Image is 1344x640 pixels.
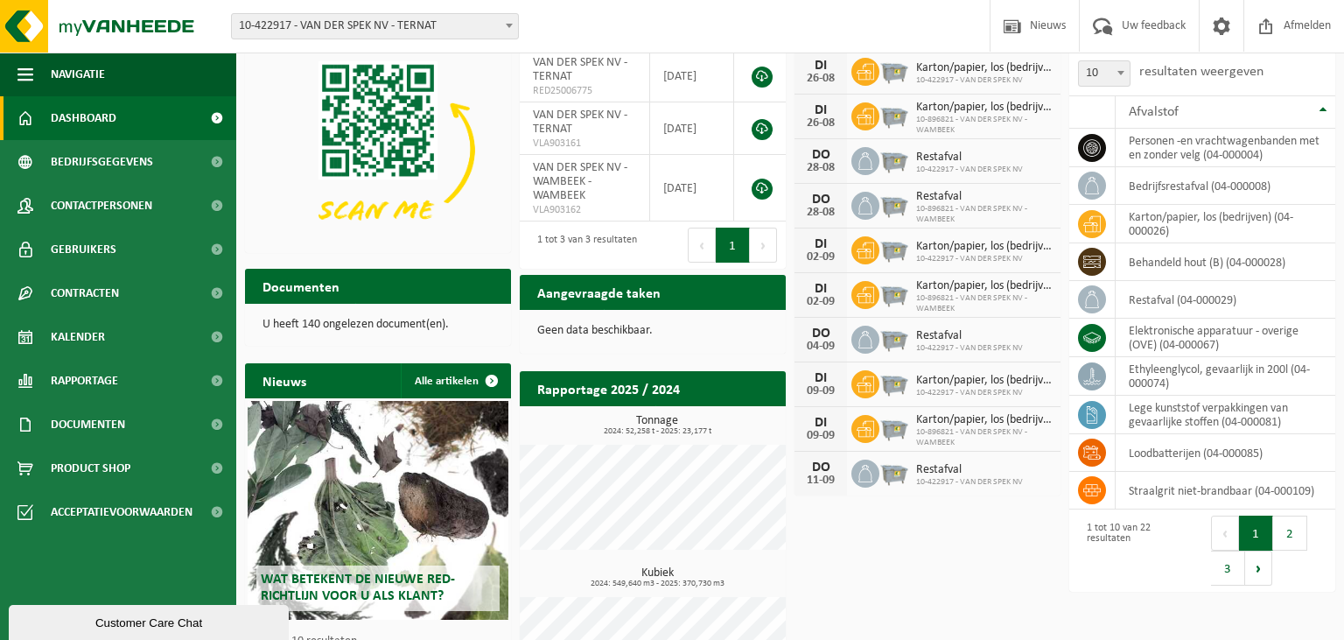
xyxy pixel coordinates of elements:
button: 1 [1239,516,1273,551]
h2: Documenten [245,269,357,303]
span: 10-422917 - VAN DER SPEK NV - TERNAT [232,14,518,39]
img: WB-2500-GAL-GY-01 [879,144,909,174]
td: karton/papier, los (bedrijven) (04-000026) [1116,205,1335,243]
span: Rapportage [51,359,118,403]
img: WB-2500-GAL-GY-01 [879,189,909,219]
span: VAN DER SPEK NV - TERNAT [533,56,627,83]
span: VLA903161 [533,137,636,151]
span: Karton/papier, los (bedrijven) [916,101,1052,115]
div: DI [803,103,838,117]
div: DI [803,371,838,385]
button: 1 [716,228,750,263]
button: 2 [1273,516,1307,551]
span: 10 [1079,61,1130,86]
div: DI [803,59,838,73]
span: 10-896821 - VAN DER SPEK NV - WAMBEEK [916,427,1052,448]
a: Bekijk rapportage [655,405,784,440]
span: 10-896821 - VAN DER SPEK NV - WAMBEEK [916,204,1052,225]
span: Kalender [51,315,105,359]
img: WB-2500-GAL-GY-01 [879,100,909,130]
span: Acceptatievoorwaarden [51,490,192,534]
span: 10-896821 - VAN DER SPEK NV - WAMBEEK [916,293,1052,314]
h2: Aangevraagde taken [520,275,678,309]
span: VAN DER SPEK NV - WAMBEEK - WAMBEEK [533,161,627,202]
span: Karton/papier, los (bedrijven) [916,240,1052,254]
img: WB-2500-GAL-GY-01 [879,323,909,353]
td: [DATE] [650,155,734,222]
td: loodbatterijen (04-000085) [1116,434,1335,472]
p: Geen data beschikbaar. [537,325,768,337]
h2: Rapportage 2025 / 2024 [520,371,697,405]
div: DI [803,282,838,296]
div: 02-09 [803,251,838,264]
img: WB-2500-GAL-GY-01 [879,457,909,487]
div: 28-08 [803,207,838,219]
td: [DATE] [650,50,734,102]
div: 28-08 [803,162,838,174]
td: straalgrit niet-brandbaar (04-000109) [1116,472,1335,510]
button: Next [750,228,777,263]
button: Previous [688,228,716,263]
span: Karton/papier, los (bedrijven) [916,374,1052,388]
img: Download de VHEPlus App [245,50,511,250]
span: Afvalstof [1129,105,1179,119]
td: [DATE] [650,102,734,155]
td: ethyleenglycol, gevaarlijk in 200l (04-000074) [1116,357,1335,396]
p: U heeft 140 ongelezen document(en). [262,319,493,331]
span: 2024: 52,258 t - 2025: 23,177 t [528,427,786,436]
span: Contracten [51,271,119,315]
button: Previous [1211,516,1239,551]
span: Restafval [916,329,1023,343]
img: WB-2500-GAL-GY-01 [879,55,909,85]
h3: Tonnage [528,415,786,436]
span: 10-896821 - VAN DER SPEK NV - WAMBEEK [916,115,1052,136]
span: Restafval [916,463,1023,477]
img: WB-2500-GAL-GY-01 [879,368,909,397]
span: 10-422917 - VAN DER SPEK NV [916,165,1023,175]
a: Wat betekent de nieuwe RED-richtlijn voor u als klant? [248,401,508,620]
div: DI [803,237,838,251]
span: 10-422917 - VAN DER SPEK NV - TERNAT [231,13,519,39]
td: behandeld hout (B) (04-000028) [1116,243,1335,281]
span: 2024: 549,640 m3 - 2025: 370,730 m3 [528,580,786,588]
h3: Kubiek [528,567,786,588]
td: personen -en vrachtwagenbanden met en zonder velg (04-000004) [1116,129,1335,167]
button: 3 [1211,551,1245,586]
div: 26-08 [803,117,838,130]
div: DO [803,327,838,341]
div: 02-09 [803,296,838,308]
div: DO [803,193,838,207]
a: Alle artikelen [401,363,509,398]
td: elektronische apparatuur - overige (OVE) (04-000067) [1116,319,1335,357]
div: DI [803,416,838,430]
div: 1 tot 10 van 22 resultaten [1078,514,1193,587]
span: Product Shop [51,447,130,490]
span: 10-422917 - VAN DER SPEK NV [916,477,1023,488]
div: 09-09 [803,385,838,397]
span: Karton/papier, los (bedrijven) [916,413,1052,427]
span: Bedrijfsgegevens [51,140,153,184]
img: WB-2500-GAL-GY-01 [879,278,909,308]
span: Restafval [916,151,1023,165]
button: Next [1245,551,1272,586]
span: 10-422917 - VAN DER SPEK NV [916,75,1052,86]
span: 10 [1078,60,1130,87]
td: lege kunststof verpakkingen van gevaarlijke stoffen (04-000081) [1116,396,1335,434]
div: 11-09 [803,475,838,487]
span: 10-422917 - VAN DER SPEK NV [916,254,1052,264]
div: DO [803,461,838,475]
span: Dashboard [51,96,116,140]
span: Karton/papier, los (bedrijven) [916,61,1052,75]
span: 10-422917 - VAN DER SPEK NV [916,388,1052,398]
div: DO [803,148,838,162]
iframe: chat widget [9,601,292,640]
span: Contactpersonen [51,184,152,228]
span: Navigatie [51,53,105,96]
span: VLA903162 [533,203,636,217]
span: RED25006775 [533,84,636,98]
td: restafval (04-000029) [1116,281,1335,319]
span: Restafval [916,190,1052,204]
td: bedrijfsrestafval (04-000008) [1116,167,1335,205]
div: 04-09 [803,341,838,353]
